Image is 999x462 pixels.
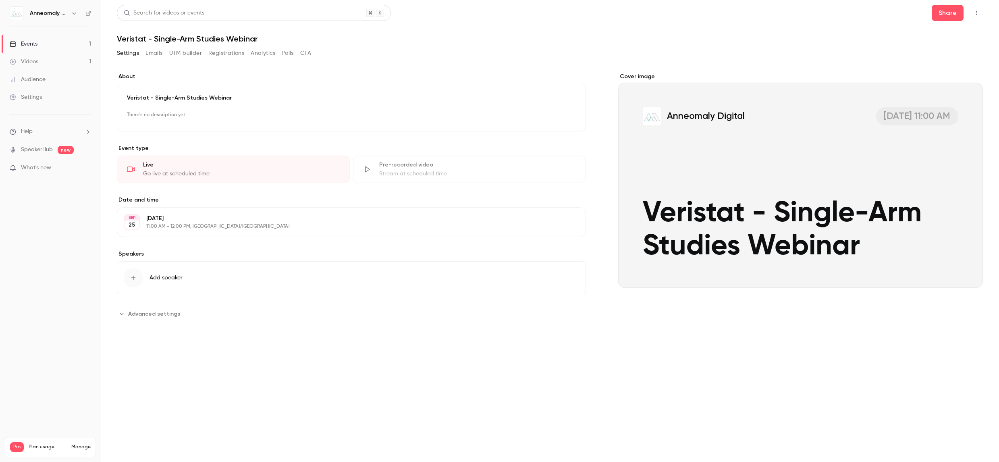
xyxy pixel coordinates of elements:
[125,215,139,221] div: SEP
[10,127,91,136] li: help-dropdown-opener
[117,47,139,60] button: Settings
[124,9,204,17] div: Search for videos or events
[282,47,294,60] button: Polls
[146,214,543,223] p: [DATE]
[300,47,311,60] button: CTA
[117,73,586,81] label: About
[21,146,53,154] a: SpeakerHub
[932,5,964,21] button: Share
[81,164,91,172] iframe: Noticeable Trigger
[10,58,38,66] div: Videos
[10,93,42,101] div: Settings
[143,161,340,169] div: Live
[21,164,51,172] span: What's new
[10,75,46,83] div: Audience
[117,144,586,152] p: Event type
[146,223,543,230] p: 11:00 AM - 12:00 PM, [GEOGRAPHIC_DATA]/[GEOGRAPHIC_DATA]
[117,34,983,44] h1: Veristat - Single-Arm Studies Webinar
[129,221,135,229] p: 25
[117,156,350,183] div: LiveGo live at scheduled time
[10,7,23,20] img: Anneomaly Digital
[127,94,576,102] p: Veristat - Single-Arm Studies Webinar
[10,442,24,452] span: Pro
[117,307,586,320] section: Advanced settings
[618,73,983,288] section: Cover image
[71,444,91,450] a: Manage
[117,307,185,320] button: Advanced settings
[353,156,586,183] div: Pre-recorded videoStream at scheduled time
[127,108,576,121] p: There's no description yet
[128,310,180,318] span: Advanced settings
[169,47,202,60] button: UTM builder
[145,47,162,60] button: Emails
[379,170,576,178] div: Stream at scheduled time
[618,73,983,81] label: Cover image
[150,274,183,282] span: Add speaker
[251,47,276,60] button: Analytics
[379,161,576,169] div: Pre-recorded video
[10,40,37,48] div: Events
[208,47,244,60] button: Registrations
[117,196,586,204] label: Date and time
[58,146,74,154] span: new
[30,9,68,17] h6: Anneomaly Digital
[143,170,340,178] div: Go live at scheduled time
[21,127,33,136] span: Help
[117,250,586,258] label: Speakers
[29,444,66,450] span: Plan usage
[117,261,586,294] button: Add speaker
